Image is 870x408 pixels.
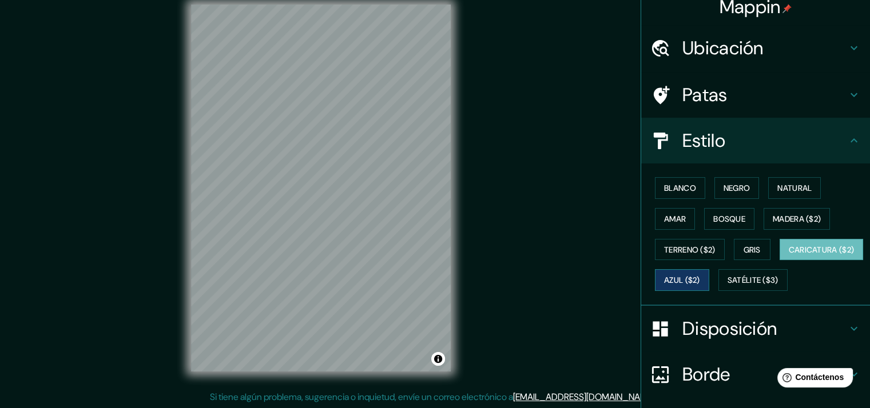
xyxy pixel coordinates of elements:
[780,239,864,261] button: Caricatura ($2)
[655,177,705,199] button: Blanco
[728,275,778,286] font: Satélite ($3)
[734,239,770,261] button: Gris
[664,245,716,255] font: Terreno ($2)
[704,208,754,230] button: Bosque
[682,36,764,60] font: Ubicación
[718,269,788,291] button: Satélite ($3)
[641,118,870,163] div: Estilo
[210,391,513,403] font: Si tiene algún problema, sugerencia o inquietud, envíe un correo electrónico a
[664,183,696,193] font: Blanco
[664,214,686,224] font: Amar
[782,4,792,13] img: pin-icon.png
[768,177,821,199] button: Natural
[773,214,821,224] font: Madera ($2)
[655,269,709,291] button: Azul ($2)
[641,25,870,71] div: Ubicación
[641,306,870,351] div: Disposición
[682,317,777,341] font: Disposición
[744,245,761,255] font: Gris
[682,83,728,107] font: Patas
[655,239,725,261] button: Terreno ($2)
[513,391,654,403] a: [EMAIL_ADDRESS][DOMAIN_NAME]
[714,177,760,199] button: Negro
[682,362,730,386] font: Borde
[682,129,725,153] font: Estilo
[764,208,830,230] button: Madera ($2)
[768,363,857,395] iframe: Lanzador de widgets de ayuda
[641,351,870,397] div: Borde
[431,352,445,366] button: Activar o desactivar atribución
[713,214,745,224] font: Bosque
[191,5,451,371] canvas: Mapa
[724,183,750,193] font: Negro
[664,275,700,286] font: Azul ($2)
[655,208,695,230] button: Amar
[777,183,812,193] font: Natural
[789,245,855,255] font: Caricatura ($2)
[641,72,870,118] div: Patas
